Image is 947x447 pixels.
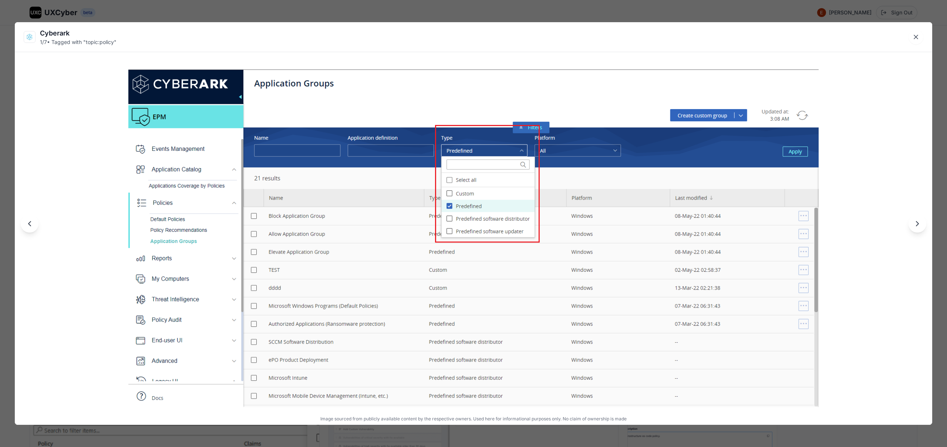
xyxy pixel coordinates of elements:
div: Cyberark [40,28,117,38]
p: Image sourced from publicly available content by the respective owners. Used here for information... [18,416,929,422]
button: Close lightbox [909,30,923,44]
button: Previous image [21,215,38,233]
div: 1 / 7 • Tagged with " topic:policy " [40,38,117,46]
img: Cyberark logo [24,31,35,43]
img: Cyberark image 1 [128,70,819,407]
button: Next image [909,215,926,233]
